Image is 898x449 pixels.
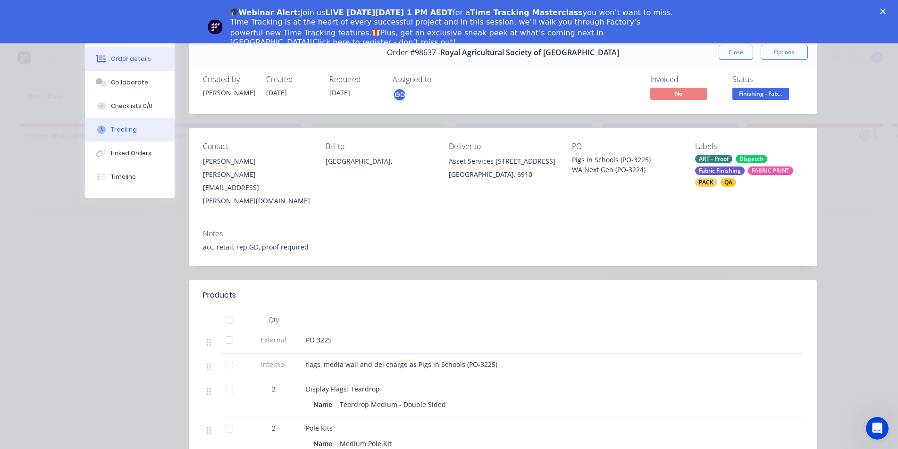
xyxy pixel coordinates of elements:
b: Webinar Alert: [230,8,301,17]
div: [GEOGRAPHIC_DATA], [326,155,434,185]
span: PO 3225 [306,335,332,344]
span: External [249,335,298,345]
div: Assigned to [393,75,487,84]
span: Display Flags: Teardrop [306,384,380,393]
div: [PERSON_NAME][PERSON_NAME][EMAIL_ADDRESS][PERSON_NAME][DOMAIN_NAME] [203,155,311,208]
img: Profile image for Team [208,19,223,34]
span: [DATE] [266,88,287,97]
div: QA [721,178,736,187]
div: Checklists 0/0 [111,102,152,110]
span: 2 [272,423,276,433]
div: Join us for a you won’t want to miss. Time Tracking is at the heart of every successful project a... [230,7,676,47]
button: Checklists 0/0 [85,94,175,118]
div: Linked Orders [111,149,151,158]
div: Collaborate [111,78,148,87]
div: Created [266,75,318,84]
button: Tracking [85,118,175,141]
button: GD [393,88,407,102]
iframe: Intercom live chat [866,417,889,440]
button: Finishing - Fab... [732,88,789,102]
div: Teardrop Medium - Double Sided [336,398,450,411]
div: Deliver to [449,142,557,151]
button: Linked Orders [85,141,175,165]
div: Qty [245,310,302,329]
div: Products [203,290,236,301]
div: [PERSON_NAME][EMAIL_ADDRESS][PERSON_NAME][DOMAIN_NAME] [203,168,311,208]
div: PACK [695,178,717,187]
div: Pigs in Schools (PO-3225) WA Next Gen (PO-3224) [572,155,680,175]
span: No [650,88,707,100]
div: Created by [203,75,255,84]
div: Dispatch [736,155,767,163]
div: Fabric Finishing [695,166,745,175]
span: flags, media wall and del charge as Pigs in Schools (PO-3225) [306,360,497,369]
span: Internal [249,359,298,369]
span: Pole Kits [306,424,333,432]
span: [DATE] [329,88,350,97]
div: Invoiced [650,75,721,84]
b: LIVE [DATE][DATE] 1 PM AEDT [325,8,453,17]
button: Collaborate [85,71,175,94]
div: Tracking [111,125,137,134]
div: Required [329,75,381,84]
div: FABRIC PRINT [748,166,793,175]
div: Order details [111,55,151,63]
div: [GEOGRAPHIC_DATA], 6910 [449,168,557,181]
span: Finishing - Fab... [732,88,789,100]
button: Options [761,45,808,60]
div: acc, retail, rep GD, proof required [203,242,803,252]
button: Close [719,45,753,60]
div: Bill to [326,142,434,151]
span: 2 [272,384,276,394]
div: Notes [203,229,803,238]
b: Time Tracking Masterclass [470,8,583,17]
button: Order details [85,47,175,71]
a: Click here to register - don’t miss out! [312,38,456,47]
span: Royal Agricultural Society of [GEOGRAPHIC_DATA] [440,48,619,57]
div: [PERSON_NAME] [203,88,255,98]
div: Close [880,8,890,14]
div: Asset Services [STREET_ADDRESS] [449,155,557,168]
div: PO [572,142,680,151]
div: [PERSON_NAME] [203,155,311,168]
span: Order #98637 - [387,48,440,57]
div: Labels [695,142,803,151]
div: [GEOGRAPHIC_DATA], [326,155,434,168]
div: ART - Proof [695,155,732,163]
div: Timeline [111,173,136,181]
div: Asset Services [STREET_ADDRESS][GEOGRAPHIC_DATA], 6910 [449,155,557,185]
div: Contact [203,142,311,151]
div: Status [732,75,803,84]
button: Timeline [85,165,175,189]
div: Name [313,398,336,411]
